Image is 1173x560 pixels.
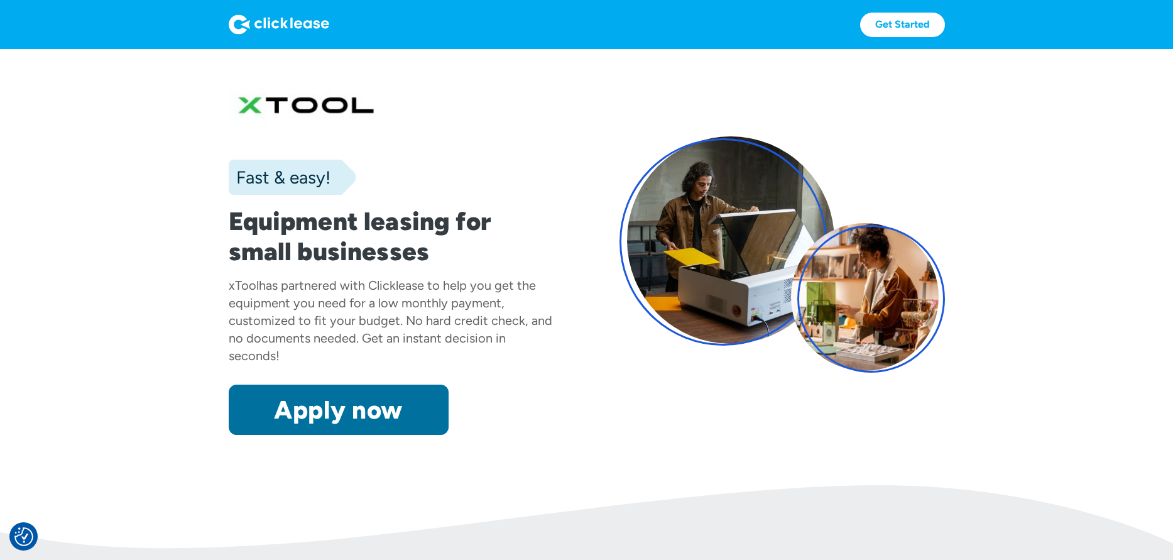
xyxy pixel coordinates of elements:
[229,206,554,266] h1: Equipment leasing for small businesses
[860,13,945,37] a: Get Started
[229,278,552,363] div: has partnered with Clicklease to help you get the equipment you need for a low monthly payment, c...
[14,527,33,546] button: Consent Preferences
[229,14,329,35] img: Logo
[229,165,330,190] div: Fast & easy!
[229,385,449,435] a: Apply now
[14,527,33,546] img: Revisit consent button
[229,278,259,293] div: xTool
